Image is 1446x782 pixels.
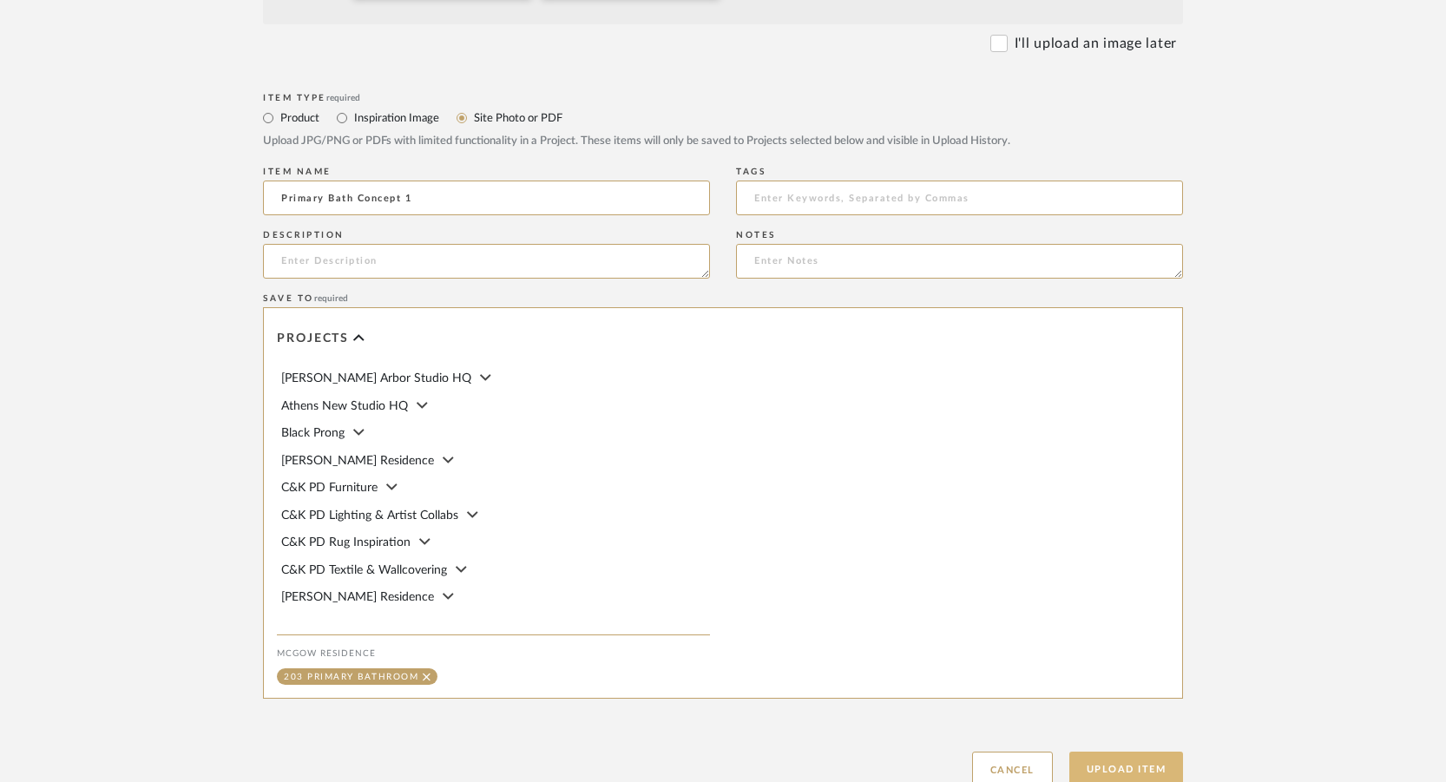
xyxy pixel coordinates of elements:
[284,673,418,681] div: 203 Primary Bathroom
[326,94,360,102] span: required
[281,400,408,412] span: Athens New Studio HQ
[279,108,319,128] label: Product
[263,167,710,177] div: Item name
[277,648,710,659] div: McGow Residence
[472,108,562,128] label: Site Photo or PDF
[263,133,1183,150] div: Upload JPG/PNG or PDFs with limited functionality in a Project. These items will only be saved to...
[281,482,378,494] span: C&K PD Furniture
[263,181,710,215] input: Enter Name
[263,230,710,240] div: Description
[736,181,1183,215] input: Enter Keywords, Separated by Commas
[281,427,345,439] span: Black Prong
[263,93,1183,103] div: Item Type
[281,455,434,467] span: [PERSON_NAME] Residence
[277,332,349,346] span: Projects
[263,293,1183,304] div: Save To
[281,591,434,603] span: [PERSON_NAME] Residence
[281,564,447,576] span: C&K PD Textile & Wallcovering
[281,536,411,549] span: C&K PD Rug Inspiration
[281,509,458,522] span: C&K PD Lighting & Artist Collabs
[352,108,439,128] label: Inspiration Image
[263,107,1183,128] mat-radio-group: Select item type
[1015,33,1177,54] label: I'll upload an image later
[281,372,471,384] span: [PERSON_NAME] Arbor Studio HQ
[736,230,1183,240] div: Notes
[314,294,348,303] span: required
[736,167,1183,177] div: Tags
